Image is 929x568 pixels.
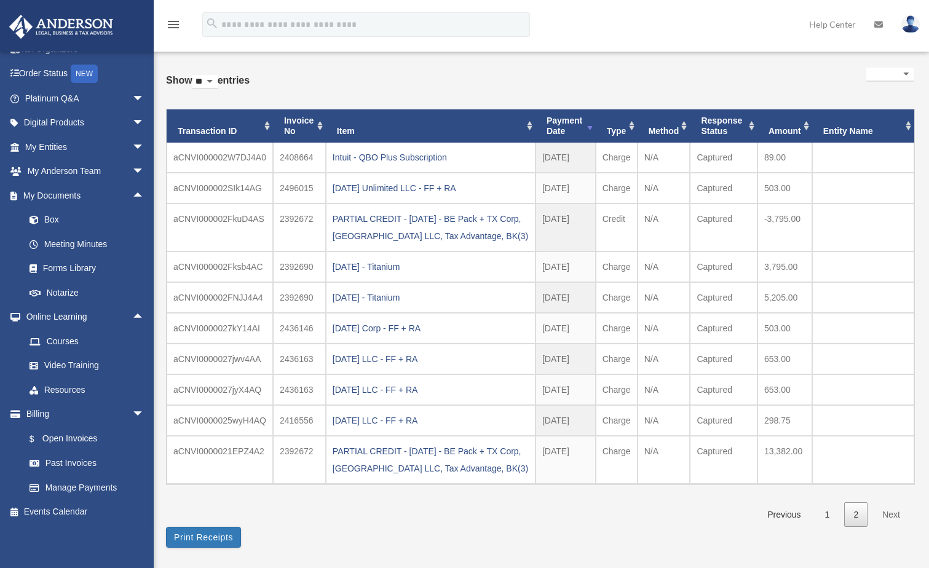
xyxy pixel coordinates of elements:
td: [DATE] [536,282,596,313]
td: Charge [596,344,638,374]
div: [DATE] Unlimited LLC - FF + RA [333,179,529,197]
td: [DATE] [536,251,596,282]
div: [DATE] - Titanium [333,258,529,275]
th: Transaction ID: activate to sort column ascending [167,109,273,143]
a: Notarize [17,280,163,305]
td: 2436163 [273,374,326,405]
a: Digital Productsarrow_drop_down [9,111,163,135]
td: N/A [638,313,690,344]
td: Charge [596,374,638,405]
a: Online Learningarrow_drop_up [9,305,163,329]
td: 2496015 [273,173,326,203]
img: User Pic [901,15,920,33]
td: N/A [638,143,690,173]
th: Entity Name: activate to sort column ascending [812,109,914,143]
td: 3,795.00 [757,251,812,282]
a: 2 [844,502,868,527]
div: NEW [71,65,98,83]
td: Captured [690,313,757,344]
td: aCNVI0000027kY14AI [167,313,273,344]
a: Manage Payments [17,475,163,500]
td: 653.00 [757,344,812,374]
td: Captured [690,143,757,173]
span: arrow_drop_down [132,111,157,136]
a: My Anderson Teamarrow_drop_down [9,159,163,184]
td: Charge [596,436,638,484]
a: Platinum Q&Aarrow_drop_down [9,86,163,111]
td: 13,382.00 [757,436,812,484]
td: [DATE] [536,374,596,405]
td: 2392672 [273,436,326,484]
a: Courses [17,329,163,353]
td: 2416556 [273,405,326,436]
td: Captured [690,251,757,282]
a: Meeting Minutes [17,232,163,256]
a: Next [873,502,909,527]
a: Forms Library [17,256,163,281]
td: Charge [596,251,638,282]
th: Method: activate to sort column ascending [638,109,690,143]
td: 503.00 [757,173,812,203]
a: My Entitiesarrow_drop_down [9,135,163,159]
td: aCNVI000002W7DJ4A0 [167,143,273,173]
td: N/A [638,374,690,405]
a: Video Training [17,353,163,378]
div: [DATE] LLC - FF + RA [333,350,529,368]
th: Item: activate to sort column ascending [326,109,536,143]
td: aCNVI0000027jyX4AQ [167,374,273,405]
td: Charge [596,313,638,344]
a: menu [166,22,181,32]
div: [DATE] LLC - FF + RA [333,412,529,429]
span: arrow_drop_up [132,305,157,330]
a: Billingarrow_drop_down [9,402,163,427]
td: Captured [690,203,757,251]
th: Response Status: activate to sort column ascending [690,109,757,143]
th: Payment Date: activate to sort column ascending [536,109,596,143]
td: Charge [596,143,638,173]
td: -3,795.00 [757,203,812,251]
span: arrow_drop_down [132,135,157,160]
img: Anderson Advisors Platinum Portal [6,15,117,39]
a: Order StatusNEW [9,61,163,87]
div: PARTIAL CREDIT - [DATE] - BE Pack + TX Corp, [GEOGRAPHIC_DATA] LLC, Tax Advantage, BK(3) [333,210,529,245]
td: 89.00 [757,143,812,173]
span: arrow_drop_up [132,183,157,208]
a: Box [17,208,163,232]
span: $ [36,432,42,447]
i: menu [166,17,181,32]
div: [DATE] Corp - FF + RA [333,320,529,337]
span: arrow_drop_down [132,159,157,184]
td: Charge [596,173,638,203]
td: Captured [690,173,757,203]
div: PARTIAL CREDIT - [DATE] - BE Pack + TX Corp, [GEOGRAPHIC_DATA] LLC, Tax Advantage, BK(3) [333,443,529,477]
th: Type: activate to sort column ascending [596,109,638,143]
td: [DATE] [536,313,596,344]
td: aCNVI0000021EPZ4A2 [167,436,273,484]
i: search [205,17,219,30]
div: [DATE] LLC - FF + RA [333,381,529,398]
td: aCNVI0000025wyH4AQ [167,405,273,436]
td: [DATE] [536,203,596,251]
td: 2436146 [273,313,326,344]
td: Captured [690,436,757,484]
td: aCNVI000002Fksb4AC [167,251,273,282]
td: Captured [690,344,757,374]
td: Captured [690,282,757,313]
a: Events Calendar [9,500,163,524]
td: N/A [638,173,690,203]
td: Charge [596,282,638,313]
td: Charge [596,405,638,436]
td: aCNVI000002FkuD4AS [167,203,273,251]
td: N/A [638,405,690,436]
select: Showentries [192,75,218,89]
td: aCNVI000002FNJJ4A4 [167,282,273,313]
a: Previous [758,502,810,527]
span: arrow_drop_down [132,402,157,427]
td: N/A [638,436,690,484]
td: Captured [690,374,757,405]
td: [DATE] [536,405,596,436]
button: Print Receipts [166,527,241,548]
div: [DATE] - Titanium [333,289,529,306]
td: 653.00 [757,374,812,405]
td: N/A [638,344,690,374]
